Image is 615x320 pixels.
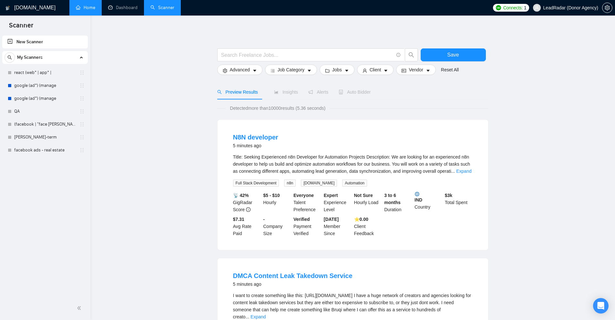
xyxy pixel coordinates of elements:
div: Duration [383,192,413,213]
b: - [263,217,265,222]
a: QA [14,105,76,118]
span: caret-down [252,68,257,73]
span: Full Stack Development [233,180,279,187]
span: search [217,90,222,94]
button: idcardVendorcaret-down [396,65,436,75]
div: Tooltip anchor [261,89,266,95]
span: folder [325,68,330,73]
img: logo [5,3,10,13]
button: settingAdvancedcaret-down [217,65,262,75]
span: Insights [274,89,298,95]
span: holder [79,135,85,140]
div: Client Feedback [353,216,383,237]
span: Save [447,51,459,59]
span: search [405,52,417,58]
span: holder [79,83,85,88]
a: facebook ads - real estate [14,144,76,157]
span: info-circle [396,53,401,57]
span: search [5,55,15,60]
b: $7.31 [233,217,244,222]
a: homeHome [76,5,95,10]
span: Auto Bidder [339,89,371,95]
span: Jobs [332,66,342,73]
span: caret-down [344,68,349,73]
button: folderJobscaret-down [320,65,354,75]
b: $ 3k [445,193,452,198]
input: Search Freelance Jobs... [221,51,394,59]
span: robot [339,90,343,94]
a: DMCA Content Leak Takedown Service [233,272,353,279]
b: 3 to 6 months [384,193,401,205]
span: Job Category [278,66,304,73]
a: N8N developer [233,134,278,141]
span: notification [308,90,313,94]
div: Title: Seeking Experienced n8n Developer for Automation Projects Description: We are looking for ... [233,153,473,175]
div: Hourly Load [353,192,383,213]
a: google (ad*) (manage [14,92,76,105]
img: upwork-logo.png [496,5,501,10]
a: setting [602,5,612,10]
span: My Scanners [17,51,43,64]
span: holder [79,70,85,75]
span: I want to create something like this: [URL][DOMAIN_NAME] I have a huge network of creators and ag... [233,293,471,319]
button: setting [602,3,612,13]
span: setting [602,5,612,10]
span: holder [79,148,85,153]
a: react (web* | app* | [14,66,76,79]
b: Everyone [293,193,314,198]
b: ⭐️ 0.00 [354,217,368,222]
a: Reset All [441,66,459,73]
a: google (ad*) (manage [14,79,76,92]
a: Expand [251,314,266,319]
b: Verified [293,217,310,222]
b: Expert [324,193,338,198]
span: 1 [524,4,527,11]
button: search [5,52,15,63]
b: [DATE] [324,217,339,222]
span: caret-down [307,68,312,73]
span: user [363,68,367,73]
span: ... [451,169,455,174]
span: setting [223,68,227,73]
span: Connects: [503,4,523,11]
div: Avg Rate Paid [232,216,262,237]
div: Open Intercom Messenger [593,298,609,314]
div: Member Since [323,216,353,237]
div: Talent Preference [292,192,323,213]
span: holder [79,109,85,114]
div: GigRadar Score [232,192,262,213]
button: Save [421,48,486,61]
b: 📡 42% [233,193,249,198]
span: info-circle [246,207,251,212]
span: Alerts [308,89,328,95]
span: Vendor [409,66,423,73]
button: search [405,48,418,61]
span: Automation [342,180,367,187]
span: holder [79,122,85,127]
span: Detected more than 10000 results (5.36 seconds) [225,105,330,112]
div: Hourly [262,192,292,213]
span: ... [245,314,249,319]
span: bars [271,68,275,73]
div: 5 minutes ago [233,142,278,150]
button: userClientcaret-down [357,65,394,75]
b: $5 - $10 [263,193,280,198]
div: Total Spent [444,192,474,213]
span: [DOMAIN_NAME] [301,180,337,187]
a: (facebook | "face [PERSON_NAME] [14,118,76,131]
span: Advanced [230,66,250,73]
span: n8n [284,180,296,187]
a: New Scanner [7,36,83,48]
li: My Scanners [2,51,88,157]
a: searchScanner [150,5,174,10]
span: Preview Results [217,89,264,95]
img: 🌐 [415,192,419,196]
span: area-chart [274,90,279,94]
div: Payment Verified [292,216,323,237]
li: New Scanner [2,36,88,48]
b: Not Sure [354,193,373,198]
span: user [535,5,539,10]
span: Title: Seeking Experienced n8n Developer for Automation Projects Description: We are looking for ... [233,154,470,174]
div: 5 minutes ago [233,280,353,288]
button: barsJob Categorycaret-down [265,65,317,75]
